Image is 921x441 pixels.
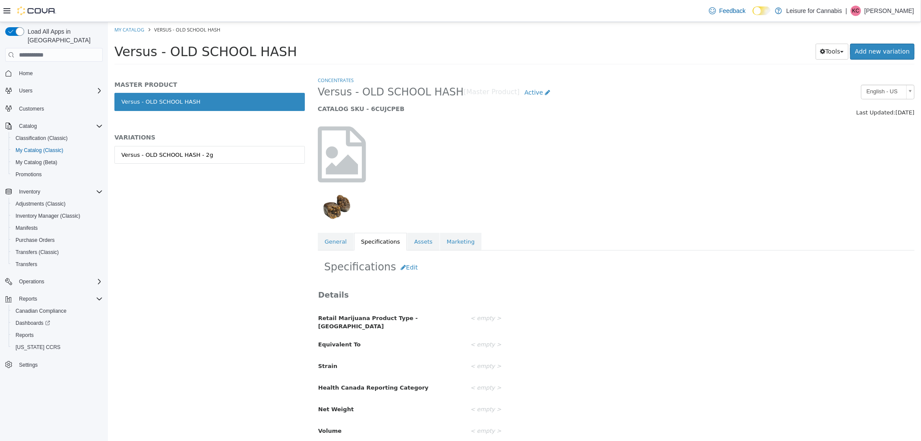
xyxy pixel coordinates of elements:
[788,87,807,94] span: [DATE]
[12,247,62,257] a: Transfers (Classic)
[12,169,103,180] span: Promotions
[210,384,246,390] span: Net Weight
[12,235,103,245] span: Purchase Orders
[12,169,45,180] a: Promotions
[12,145,67,155] a: My Catalog (Classic)
[748,87,788,94] span: Last Updated:
[16,86,103,96] span: Users
[210,319,253,326] span: Equivalent To
[9,132,106,144] button: Classification (Classic)
[708,22,741,38] button: Tools
[356,380,813,395] div: < empty >
[864,6,914,16] p: [PERSON_NAME]
[16,320,50,327] span: Dashboards
[2,67,106,79] button: Home
[299,211,331,229] a: Assets
[12,133,71,143] a: Classification (Classic)
[16,121,40,131] button: Catalog
[9,144,106,156] button: My Catalog (Classic)
[12,342,103,352] span: Washington CCRS
[12,199,69,209] a: Adjustments (Classic)
[12,223,103,233] span: Manifests
[12,330,103,340] span: Reports
[16,276,103,287] span: Operations
[852,6,860,16] span: KC
[6,59,197,67] h5: MASTER PRODUCT
[210,63,356,77] span: Versus - OLD SCHOOL HASH
[9,198,106,210] button: Adjustments (Classic)
[12,259,41,270] a: Transfers
[9,156,106,168] button: My Catalog (Beta)
[19,105,44,112] span: Customers
[19,362,38,368] span: Settings
[12,318,54,328] a: Dashboards
[851,6,861,16] div: Kyna Crumley
[16,294,41,304] button: Reports
[753,15,753,16] span: Dark Mode
[16,360,41,370] a: Settings
[46,4,112,11] span: Versus - OLD SCHOOL HASH
[12,199,103,209] span: Adjustments (Classic)
[12,330,37,340] a: Reports
[12,247,103,257] span: Transfers (Classic)
[246,211,299,229] a: Specifications
[356,289,813,304] div: < empty >
[12,211,84,221] a: Inventory Manager (Classic)
[210,341,229,347] span: Strain
[356,67,412,74] small: [Master Product]
[9,305,106,317] button: Canadian Compliance
[210,406,234,412] span: Volume
[9,210,106,222] button: Inventory Manager (Classic)
[210,362,321,369] span: Health Canada Reporting Category
[9,246,106,258] button: Transfers (Classic)
[753,63,807,77] a: English - US
[16,213,80,219] span: Inventory Manager (Classic)
[9,258,106,270] button: Transfers
[19,188,40,195] span: Inventory
[12,157,61,168] a: My Catalog (Beta)
[2,120,106,132] button: Catalog
[356,315,813,330] div: < empty >
[16,86,36,96] button: Users
[6,111,197,119] h5: VARIATIONS
[2,186,106,198] button: Inventory
[417,67,435,74] span: Active
[16,276,48,287] button: Operations
[12,342,64,352] a: [US_STATE] CCRS
[12,306,70,316] a: Canadian Compliance
[16,159,57,166] span: My Catalog (Beta)
[16,332,34,339] span: Reports
[16,103,103,114] span: Customers
[753,6,771,16] input: Dark Mode
[16,344,60,351] span: [US_STATE] CCRS
[16,171,42,178] span: Promotions
[210,293,310,308] span: Retail Marijuana Product Type - [GEOGRAPHIC_DATA]
[2,102,106,114] button: Customers
[12,223,41,233] a: Manifests
[356,359,813,374] div: < empty >
[19,278,44,285] span: Operations
[9,234,106,246] button: Purchase Orders
[288,238,314,254] button: Edit
[16,359,103,370] span: Settings
[9,329,106,341] button: Reports
[356,402,813,417] div: < empty >
[210,83,654,91] h5: CATALOG SKU - 6CUJCPEB
[12,211,103,221] span: Inventory Manager (Classic)
[6,22,189,37] span: Versus - OLD SCHOOL HASH
[24,27,103,44] span: Load All Apps in [GEOGRAPHIC_DATA]
[12,318,103,328] span: Dashboards
[216,238,800,254] h2: Specifications
[16,261,37,268] span: Transfers
[16,237,55,244] span: Purchase Orders
[16,68,36,79] a: Home
[210,55,246,61] a: Concentrates
[5,63,103,393] nav: Complex example
[12,259,103,270] span: Transfers
[2,293,106,305] button: Reports
[16,135,68,142] span: Classification (Classic)
[845,6,847,16] p: |
[9,317,106,329] a: Dashboards
[19,87,32,94] span: Users
[2,359,106,371] button: Settings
